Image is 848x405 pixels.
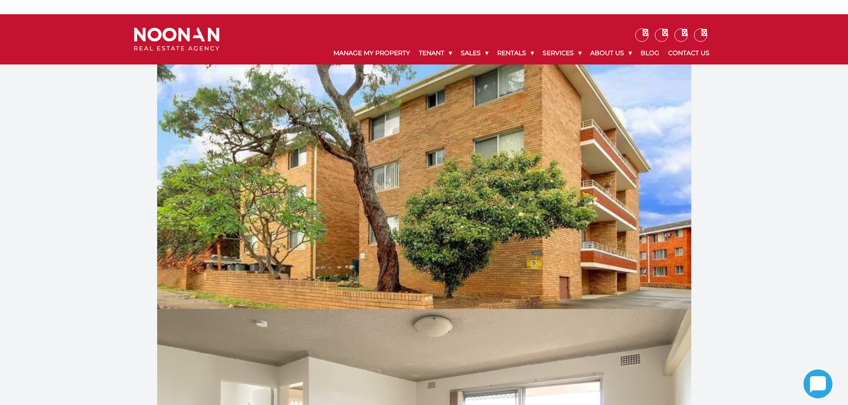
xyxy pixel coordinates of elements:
img: Noonan Real Estate Agency [134,28,219,51]
a: Contact Us [664,42,714,64]
a: Sales [456,42,493,64]
a: Blog [636,42,664,64]
a: Tenant [414,42,456,64]
a: About Us [586,42,636,64]
a: Manage My Property [329,42,414,64]
a: Services [538,42,586,64]
a: Rentals [493,42,538,64]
